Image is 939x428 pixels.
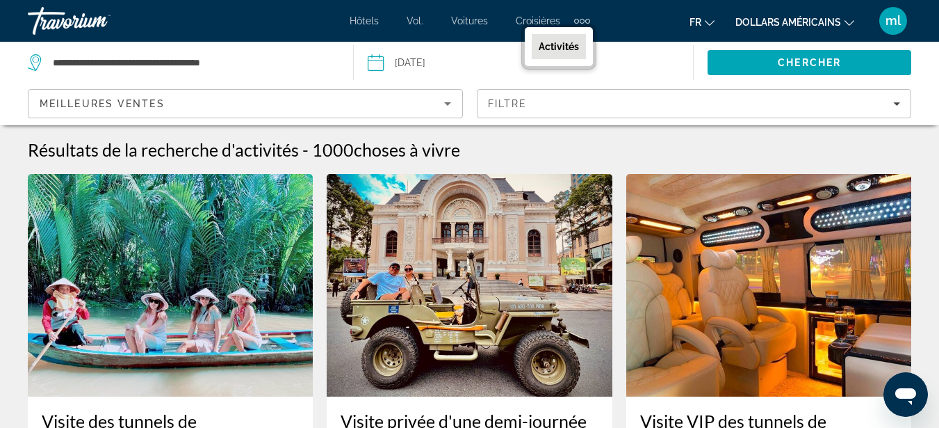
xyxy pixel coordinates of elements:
font: dollars américains [735,17,841,28]
a: Hôtels [350,15,379,26]
span: - [302,139,309,160]
span: Meilleures ventes [40,98,165,109]
span: Chercher [778,57,841,68]
h2: 1000 [312,139,460,160]
font: fr [689,17,701,28]
h1: Résultats de la recherche d'activités [28,139,299,160]
img: Visite des tunnels de Cu Chi et du delta du Mékong en petit groupe [28,174,313,397]
span: Filtre [488,98,528,109]
button: Changer de langue [689,12,715,32]
span: choses à vivre [354,139,460,160]
iframe: Bouton de lancement de la fenêtre de messagerie [883,372,928,417]
button: [DATE]Date: Apr 23, 2026 [368,42,693,84]
a: Voitures [451,15,488,26]
a: Croisières [516,15,560,26]
img: Visite VIP des tunnels de Cu Chi et du delta du Mékong en limousine [626,174,911,397]
a: Travorium [28,3,167,39]
font: Activités [539,41,579,52]
button: Changer de devise [735,12,854,32]
a: Vol. [407,15,423,26]
input: Search destination [51,52,339,73]
a: Activités [532,34,586,59]
button: Menu utilisateur [875,6,911,35]
button: Search [708,50,911,75]
img: Visite privée d'une demi-journée à Hô Chi Minh-Ville en jeep de l'armée américaine [327,174,612,397]
button: Éléments de navigation supplémentaires [574,10,590,32]
button: Filters [477,89,912,118]
mat-select: Sort by [40,95,451,112]
font: ml [885,13,901,28]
